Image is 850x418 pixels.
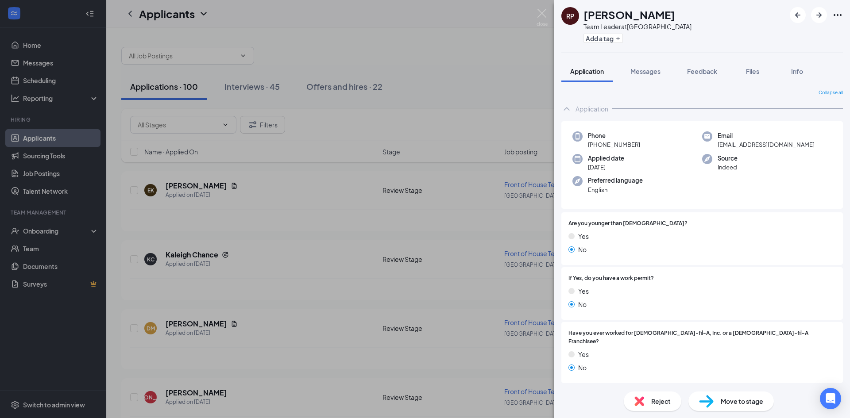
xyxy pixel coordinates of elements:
h1: [PERSON_NAME] [583,7,675,22]
span: Yes [578,349,589,359]
span: No [578,363,587,372]
button: PlusAdd a tag [583,34,623,43]
svg: ChevronUp [561,104,572,114]
button: ArrowRight [811,7,827,23]
span: Are you younger than [DEMOGRAPHIC_DATA]? [568,219,688,228]
div: Open Intercom Messenger [820,388,841,409]
span: Feedback [687,67,717,75]
span: English [588,185,643,194]
span: Move to stage [721,396,763,406]
span: [EMAIL_ADDRESS][DOMAIN_NAME] [718,140,815,149]
span: Preferred language [588,176,643,185]
svg: ArrowRight [814,10,824,20]
span: Yes [578,231,589,241]
svg: ArrowLeftNew [792,10,803,20]
svg: Ellipses [832,10,843,20]
div: Team Leader at [GEOGRAPHIC_DATA] [583,22,692,31]
span: Phone [588,131,640,140]
span: Indeed [718,163,738,172]
span: Source [718,154,738,163]
span: If Yes, do you have a work permit? [568,274,654,283]
span: Files [746,67,759,75]
span: Collapse all [819,89,843,96]
span: Applied date [588,154,624,163]
span: [DATE] [588,163,624,172]
span: No [578,245,587,254]
div: Application [576,104,608,113]
span: Email [718,131,815,140]
div: RP [566,12,574,20]
svg: Plus [615,36,621,41]
span: Application [570,67,604,75]
span: Have you ever worked for [DEMOGRAPHIC_DATA]-fil-A, Inc. or a [DEMOGRAPHIC_DATA]-fil-A Franchisee? [568,329,836,346]
span: [PHONE_NUMBER] [588,140,640,149]
span: Info [791,67,803,75]
span: No [578,299,587,309]
span: Yes [578,286,589,296]
span: Reject [651,396,671,406]
span: Messages [630,67,661,75]
button: ArrowLeftNew [790,7,806,23]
